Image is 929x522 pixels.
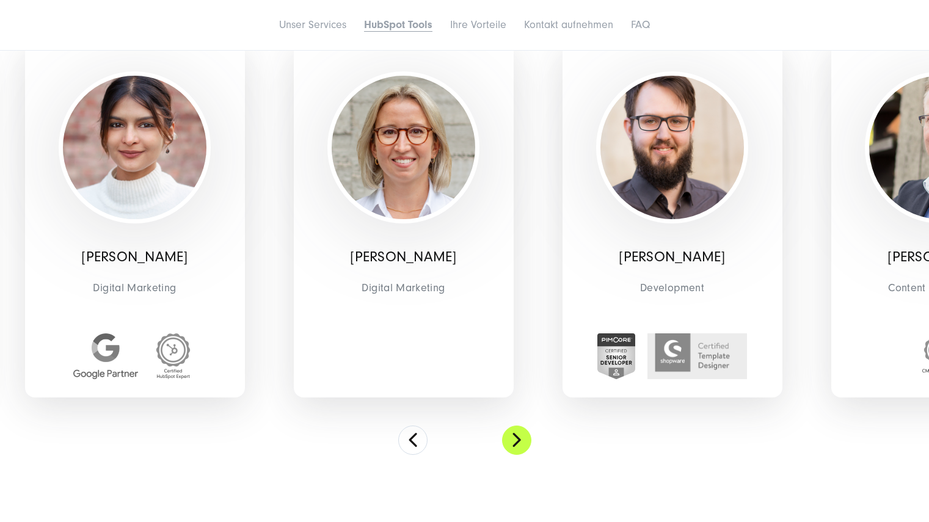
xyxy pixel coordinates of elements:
[572,248,773,266] p: [PERSON_NAME]
[600,76,744,219] img: Carlos Reicheneder-570x570
[524,18,613,31] a: Kontakt aufnehmen
[34,278,236,297] span: Digital Marketing
[303,278,505,297] span: Digital Marketing
[647,333,747,379] img: Zertifizierter Shopware Template Designer
[450,18,506,31] a: Ihre Vorteile
[364,18,432,31] a: HubSpot Tools
[332,76,475,219] img: Ronja-Blut-570x570
[73,333,138,379] img: Google Partner Agentur - Digitalagentur für Digital Marketing und Strategie SUNZINET
[34,248,236,266] p: [PERSON_NAME]
[63,76,206,219] img: Srishti Srivastava - Digital Marketing Manager - SUNZINET
[597,333,636,379] img: Zertifiziert Pimcore Senior Entwickler - E-commerce Agentur SUNZINET
[279,18,346,31] a: Unser Services
[631,18,650,31] a: FAQ
[572,278,773,297] span: Development
[150,333,196,379] img: Certified HubSpot Expert - HubSpot Consulting and Implementation agency SUNZINET
[303,248,505,266] p: [PERSON_NAME]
